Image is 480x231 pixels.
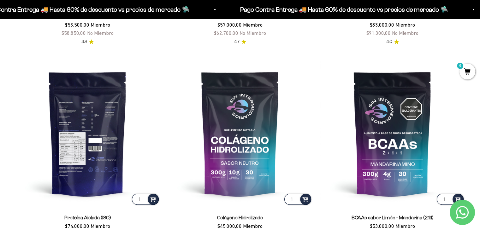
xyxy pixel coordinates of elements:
span: $53.000,00 [370,223,394,229]
a: 4.74.7 de 5.0 estrellas [234,38,246,45]
span: 4.8 [81,38,87,45]
span: Miembro [243,223,263,229]
span: $83.000,00 [370,22,394,28]
a: 4.04.0 de 5.0 estrellas [386,38,399,45]
span: $91.300,00 [366,30,391,36]
a: 4.84.8 de 5.0 estrellas [81,38,94,45]
span: $74.000,00 [65,223,89,229]
span: $57.000,00 [217,22,242,28]
p: Pago Contra Entrega 🚚 Hasta 60% de descuento vs precios de mercado 🛸 [240,4,447,15]
span: $58.850,00 [62,30,86,36]
span: 4.0 [386,38,392,45]
span: $53.500,00 [65,22,89,28]
span: $62.700,00 [214,30,238,36]
a: Proteína Aislada (ISO) [64,215,111,220]
span: No Miembro [87,30,114,36]
span: Miembro [91,22,110,28]
a: BCAAs sabor Limón - Mandarina (2:1:1) [352,215,434,220]
span: Miembro [395,22,415,28]
a: 0 [459,69,475,76]
img: Proteína Aislada (ISO) [15,61,160,206]
mark: 0 [456,62,464,70]
span: 4.7 [234,38,240,45]
span: No Miembro [240,30,266,36]
span: Miembro [395,223,415,229]
a: Colágeno Hidrolizado [217,215,263,220]
span: Miembro [243,22,263,28]
span: $45.000,00 [217,223,242,229]
span: No Miembro [392,30,418,36]
span: Miembro [91,223,110,229]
